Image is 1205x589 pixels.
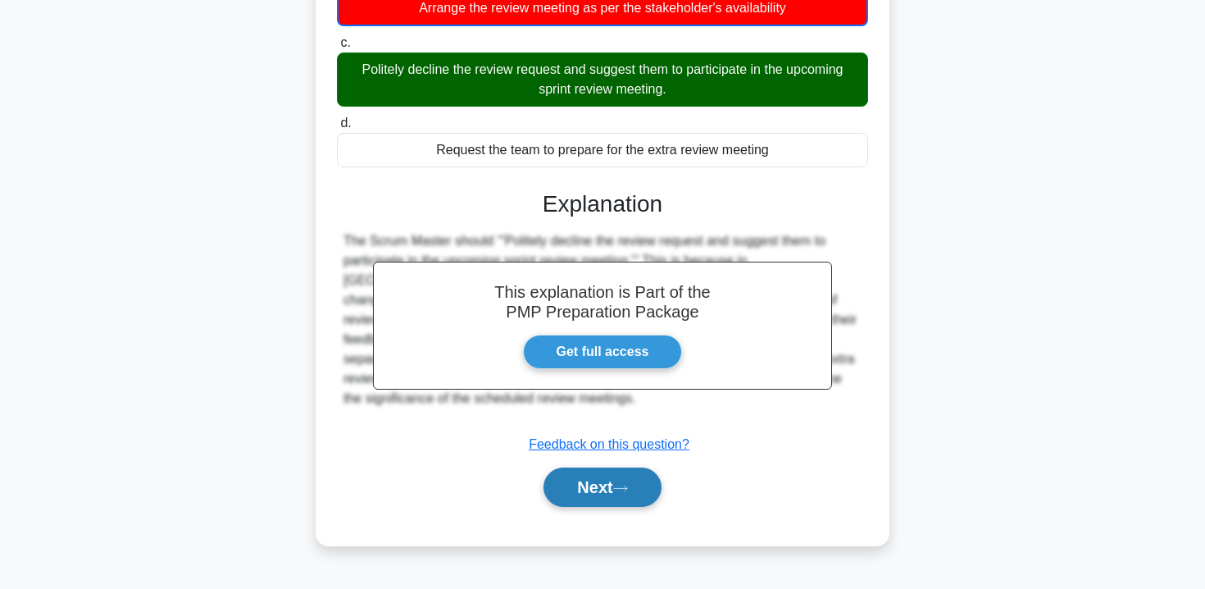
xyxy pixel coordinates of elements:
[343,231,862,409] div: The Scrum Master should '''Politely decline the review request and suggest them to participate in...
[523,335,683,369] a: Get full access
[543,468,661,507] button: Next
[337,133,868,167] div: Request the team to prepare for the extra review meeting
[337,53,868,107] div: Politely decline the review request and suggest them to participate in the upcoming sprint review...
[529,437,689,451] a: Feedback on this question?
[340,35,350,49] span: c.
[347,190,858,218] h3: Explanation
[340,116,351,130] span: d.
